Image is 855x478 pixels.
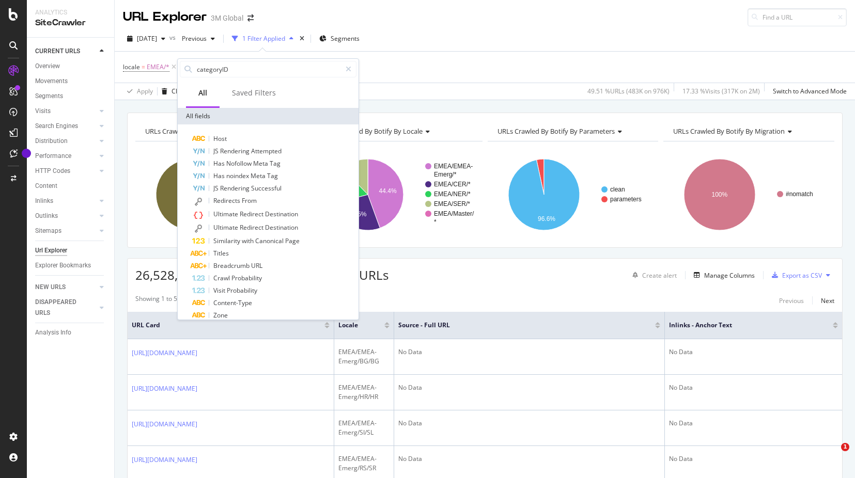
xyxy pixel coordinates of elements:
[338,419,390,437] div: EMEA/EMEA-Emerg/SI/SL
[682,87,760,95] div: 17.33 % Visits ( 317K on 2M )
[213,134,227,143] span: Host
[628,267,677,283] button: Create alert
[537,215,555,222] text: 96.6%
[145,126,256,136] span: URLs Crawled By Botify By pagetype
[285,236,300,245] span: Page
[123,62,140,71] span: locale
[379,187,396,195] text: 44.4%
[398,347,660,357] div: No Data
[434,171,457,178] text: Emerg/*
[398,419,660,428] div: No Data
[434,190,471,198] text: EMEA/NER/*
[213,159,226,168] span: Has
[338,454,390,473] div: EMEA/EMEA-Emerg/RS/SR
[142,62,145,71] span: =
[135,150,306,240] svg: A chart.
[495,123,649,139] h4: URLs Crawled By Botify By parameters
[321,126,423,136] span: URLs Crawled By Botify By locale
[213,184,220,193] span: JS
[610,186,625,193] text: clean
[178,108,359,124] div: All fields
[220,147,251,155] span: Rendering
[178,34,207,43] span: Previous
[213,249,229,258] span: Titles
[213,298,252,307] span: Content-Type
[298,34,306,44] div: times
[22,149,31,158] div: Tooltip anchor
[232,88,276,98] div: Saved Filters
[198,88,207,98] div: All
[135,266,388,283] span: 26,528,977 Entries on 483,375 distinct URLs
[35,211,97,221] a: Outlinks
[251,184,282,193] span: Successful
[123,83,153,100] button: Apply
[35,226,61,236] div: Sitemaps
[132,348,197,358] a: [URL][DOMAIN_NAME]
[213,147,220,155] span: JS
[35,211,58,221] div: Outlinks
[35,151,97,162] a: Performance
[213,223,240,232] span: Ultimate
[132,321,322,330] span: URL Card
[226,171,251,180] span: noindex
[35,327,107,338] a: Analysis Info
[671,123,825,139] h4: URLs Crawled By Botify By migration
[35,91,107,102] a: Segments
[265,223,298,232] span: Destination
[35,166,97,177] a: HTTP Codes
[213,196,242,205] span: Redirects
[712,191,728,198] text: 100%
[35,181,107,192] a: Content
[132,455,197,465] a: [URL][DOMAIN_NAME]
[398,321,640,330] span: Source - Full URL
[226,159,253,168] span: Nofollow
[821,296,834,305] div: Next
[35,327,71,338] div: Analysis Info
[213,286,227,295] span: Visit
[35,260,91,271] div: Explorer Bookmarks
[227,286,257,295] span: Probability
[35,121,97,132] a: Search Engines
[748,8,847,26] input: Find a URL
[35,196,53,206] div: Inlinks
[35,166,70,177] div: HTTP Codes
[147,60,169,74] span: EMEA/*
[265,210,298,218] span: Destination
[669,383,838,392] div: No Data
[251,171,267,180] span: Meta
[35,91,63,102] div: Segments
[213,236,242,245] span: Similarity
[35,282,66,293] div: NEW URLS
[132,419,197,429] a: [URL][DOMAIN_NAME]
[270,159,281,168] span: Tag
[35,76,107,87] a: Movements
[821,294,834,307] button: Next
[488,150,659,240] svg: A chart.
[35,17,106,29] div: SiteCrawler
[135,294,243,307] div: Showing 1 to 50 of 26,528,977 entries
[779,294,804,307] button: Previous
[35,245,107,256] a: Url Explorer
[35,151,71,162] div: Performance
[178,30,219,47] button: Previous
[247,14,254,22] div: arrow-right-arrow-left
[143,123,297,139] h4: URLs Crawled By Botify By pagetype
[587,87,670,95] div: 49.51 % URLs ( 483K on 976K )
[123,30,169,47] button: [DATE]
[312,150,483,240] div: A chart.
[338,383,390,402] div: EMEA/EMEA-Emerg/HR/HR
[172,87,187,95] div: Clear
[669,347,838,357] div: No Data
[213,210,240,218] span: Ultimate
[398,383,660,392] div: No Data
[251,261,262,270] span: URL
[673,126,785,136] span: URLs Crawled By Botify By migration
[319,123,473,139] h4: URLs Crawled By Botify By locale
[240,210,265,218] span: Redirect
[338,347,390,366] div: EMEA/EMEA-Emerg/BG/BG
[610,196,642,203] text: parameters
[338,321,369,330] span: locale
[196,61,341,77] input: Search by field name
[35,46,97,57] a: CURRENT URLS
